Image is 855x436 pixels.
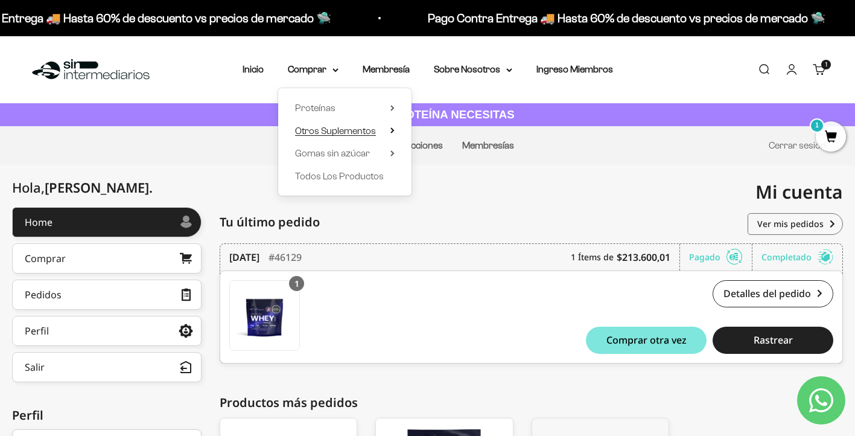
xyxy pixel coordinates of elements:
p: Pago Contra Entrega 🚚 Hasta 60% de descuento vs precios de mercado 🛸 [424,8,821,28]
a: Proteína Whey - Vainilla - Vainilla / 5 libras (2280g) [229,280,300,351]
time: [DATE] [229,250,259,264]
a: Detalles del pedido [713,280,833,307]
span: [PERSON_NAME] [45,178,153,196]
span: Otros Suplementos [295,126,376,136]
img: Translation missing: es.Proteína Whey - Vainilla - Vainilla / 5 libras (2280g) [230,281,299,350]
span: Todos Los Productos [295,171,384,181]
b: $213.600,01 [617,250,670,264]
span: Mi cuenta [755,179,843,204]
a: Home [12,207,202,237]
a: Inicio [243,64,264,74]
div: Home [25,217,52,227]
summary: Otros Suplementos [295,123,395,139]
a: Ver mis pedidos [748,213,843,235]
span: Comprar otra vez [606,335,687,345]
div: 1 [289,276,304,291]
a: Cerrar sesión [769,140,826,150]
a: 1 [816,131,846,144]
a: Comprar [12,243,202,274]
button: Salir [12,352,202,382]
div: Pedidos [25,290,62,300]
button: Comprar otra vez [586,327,707,354]
a: Direcciones [394,140,443,150]
span: 1 [825,62,827,68]
strong: CUANTA PROTEÍNA NECESITAS [340,108,515,121]
button: Rastrear [713,327,833,354]
div: Perfil [12,406,202,425]
div: Perfil [25,326,49,336]
span: Rastrear [754,335,793,345]
div: Hola, [12,180,153,195]
mark: 1 [810,118,824,133]
summary: Gomas sin azúcar [295,146,395,161]
a: Pedidos [12,280,202,310]
div: #46129 [269,244,302,271]
div: Productos más pedidos [220,394,843,412]
summary: Comprar [288,62,339,77]
span: Gomas sin azúcar [295,148,370,158]
a: Membresía [363,64,410,74]
a: Membresías [462,140,514,150]
span: Tu último pedido [220,213,320,231]
span: . [149,178,153,196]
div: Salir [25,362,45,372]
div: Comprar [25,254,66,263]
div: Completado [761,244,833,271]
a: Ingreso Miembros [536,64,613,74]
a: Perfil [12,316,202,346]
summary: Sobre Nosotros [434,62,512,77]
a: Todos Los Productos [295,168,395,184]
summary: Proteínas [295,100,395,116]
span: Proteínas [295,103,335,113]
div: 1 Ítems de [571,244,680,271]
div: Pagado [689,244,752,271]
